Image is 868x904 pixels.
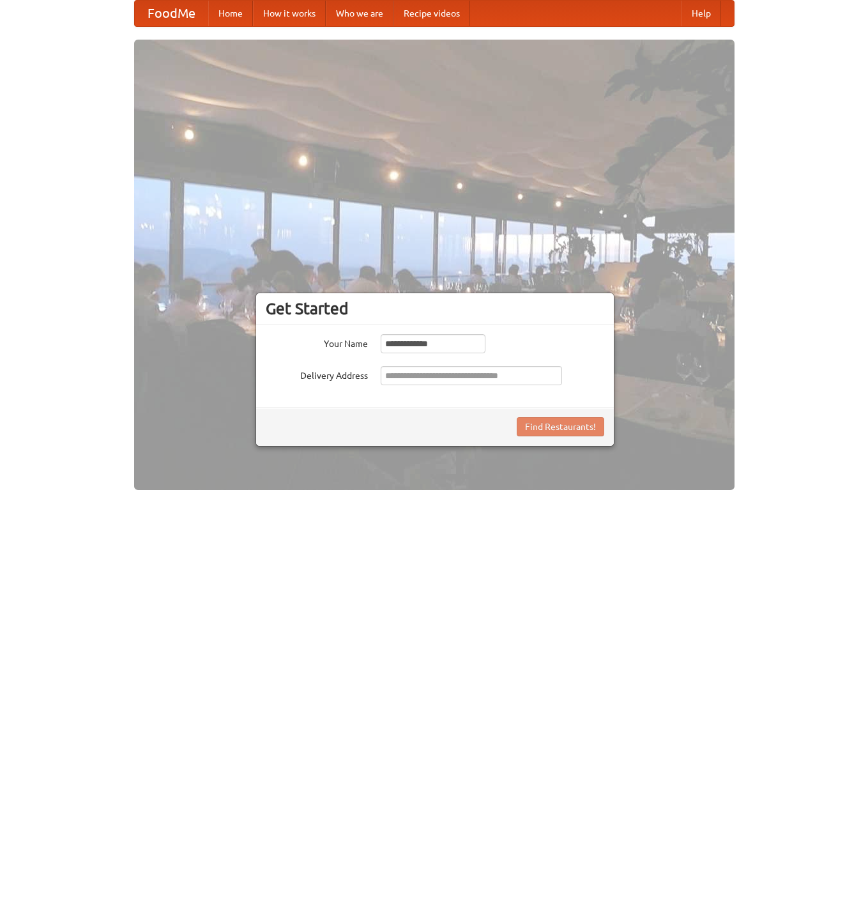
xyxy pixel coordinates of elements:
[208,1,253,26] a: Home
[266,334,368,350] label: Your Name
[253,1,326,26] a: How it works
[681,1,721,26] a: Help
[393,1,470,26] a: Recipe videos
[266,299,604,318] h3: Get Started
[135,1,208,26] a: FoodMe
[266,366,368,382] label: Delivery Address
[517,417,604,436] button: Find Restaurants!
[326,1,393,26] a: Who we are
